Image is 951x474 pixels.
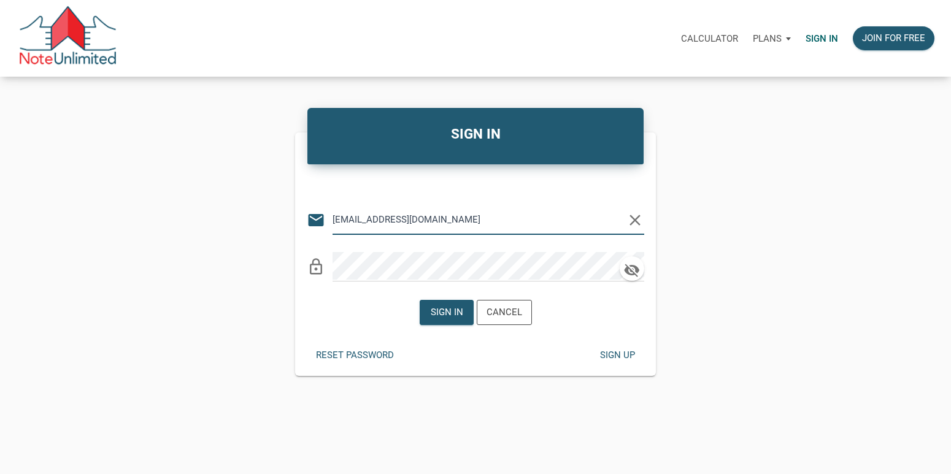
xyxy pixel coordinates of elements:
[745,19,798,58] a: Plans
[307,211,325,229] i: email
[430,305,463,319] div: Sign in
[590,343,644,367] button: Sign up
[307,343,403,367] button: Reset password
[317,124,634,145] h4: SIGN IN
[753,33,782,44] p: Plans
[806,33,838,44] p: Sign in
[18,6,117,71] img: NoteUnlimited
[745,20,798,57] button: Plans
[420,300,474,325] button: Sign in
[853,26,934,50] button: Join for free
[487,305,522,319] div: Cancel
[333,205,626,233] input: Email
[477,300,532,325] button: Cancel
[845,19,942,58] a: Join for free
[316,348,394,362] div: Reset password
[626,211,644,229] i: clear
[681,33,738,44] p: Calculator
[600,348,635,362] div: Sign up
[862,31,925,45] div: Join for free
[674,19,745,58] a: Calculator
[307,258,325,276] i: lock_outline
[798,19,845,58] a: Sign in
